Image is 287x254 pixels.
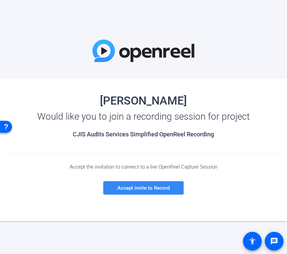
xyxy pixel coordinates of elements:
[117,185,170,191] span: Accept invite to Record
[6,111,281,122] div: Would like you to join a recording session for project
[6,131,281,138] h2: CJIS Audits Services Simplified OpenReel Recording
[6,164,281,170] div: Accept the invitation to connect to a live OpenReel Capture Session
[6,95,281,106] div: [PERSON_NAME]
[248,237,256,245] mat-icon: accessibility
[93,40,194,62] img: OpenReel Logo
[270,237,278,245] mat-icon: message
[103,181,184,195] a: Accept invite to Record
